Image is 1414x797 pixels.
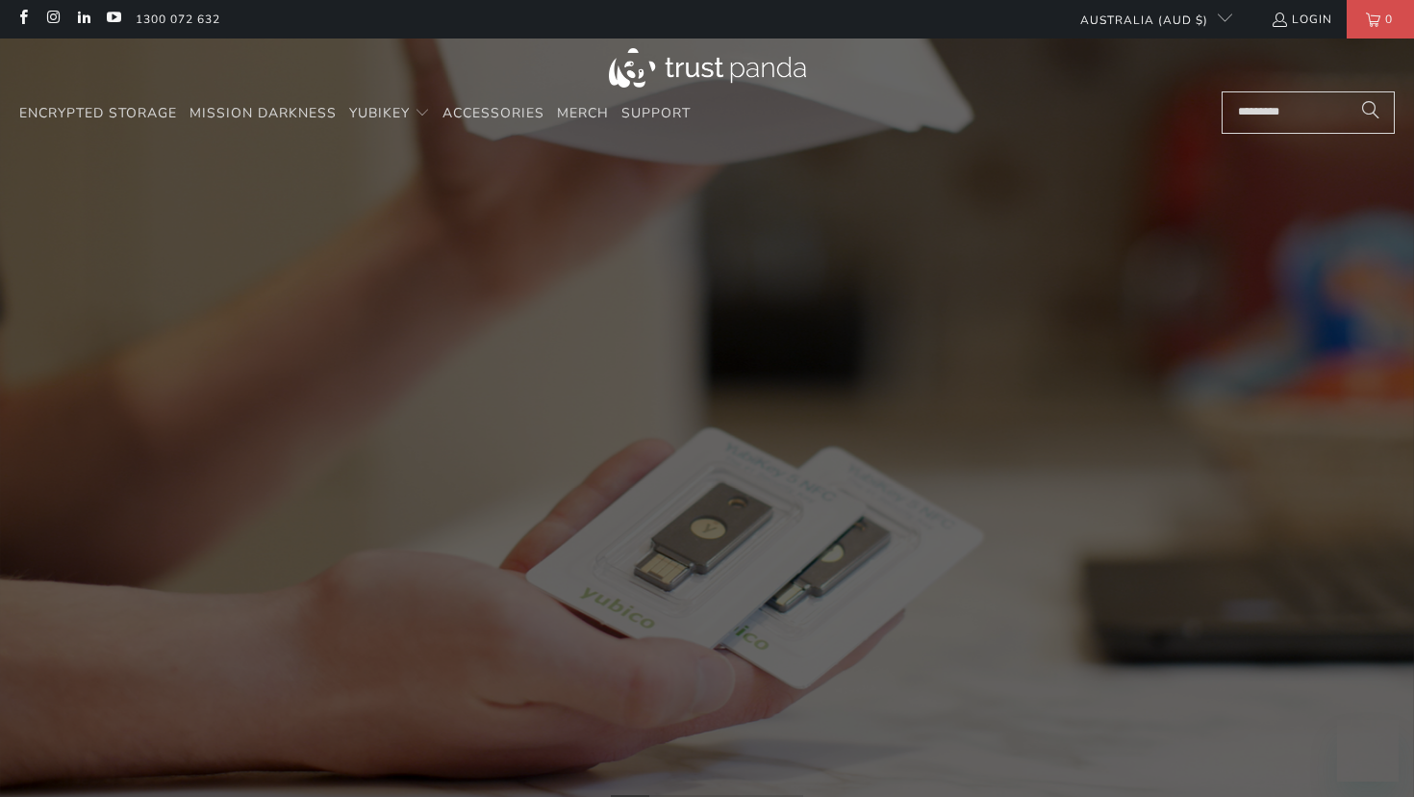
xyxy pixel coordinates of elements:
a: Trust Panda Australia on Facebook [14,12,31,27]
a: Mission Darkness [189,91,337,137]
a: 1300 072 632 [136,9,220,30]
button: Search [1347,91,1395,134]
a: Login [1271,9,1332,30]
a: Encrypted Storage [19,91,177,137]
span: Accessories [442,104,544,122]
a: Accessories [442,91,544,137]
a: Trust Panda Australia on YouTube [105,12,121,27]
a: Trust Panda Australia on Instagram [44,12,61,27]
span: Support [621,104,691,122]
span: Merch [557,104,609,122]
iframe: Button to launch messaging window [1337,720,1399,782]
a: Merch [557,91,609,137]
a: Trust Panda Australia on LinkedIn [75,12,91,27]
img: Trust Panda Australia [609,48,806,88]
span: Mission Darkness [189,104,337,122]
a: Support [621,91,691,137]
nav: Translation missing: en.navigation.header.main_nav [19,91,691,137]
span: YubiKey [349,104,410,122]
summary: YubiKey [349,91,430,137]
input: Search... [1222,91,1395,134]
span: Encrypted Storage [19,104,177,122]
